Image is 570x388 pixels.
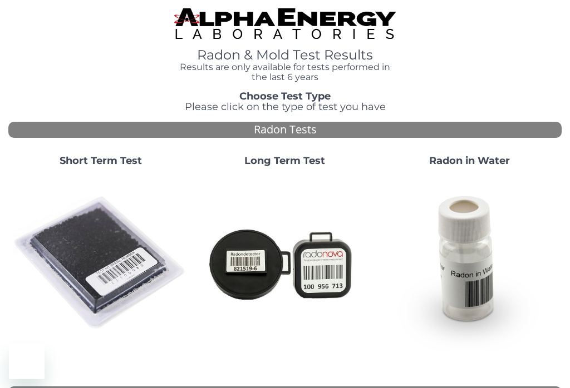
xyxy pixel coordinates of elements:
[244,155,325,167] strong: Long Term Test
[60,155,142,167] strong: Short Term Test
[429,155,510,167] strong: Radon in Water
[382,176,557,351] img: RadoninWater.jpg
[239,90,331,102] strong: Choose Test Type
[197,176,372,351] img: Radtrak2vsRadtrak3.jpg
[13,176,188,351] img: ShortTerm.jpg
[9,344,45,379] iframe: Button to launch messaging window
[8,122,562,138] div: Radon Tests
[185,101,386,113] span: Please click on the type of test you have
[174,48,396,62] h1: Radon & Mold Test Results
[174,8,396,39] img: TightCrop.jpg
[174,62,396,82] h4: Results are only available for tests performed in the last 6 years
